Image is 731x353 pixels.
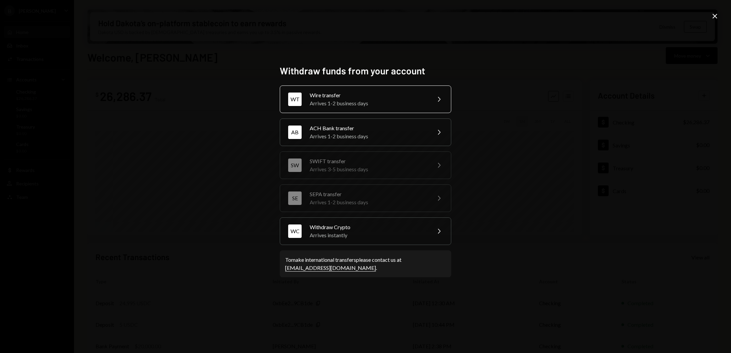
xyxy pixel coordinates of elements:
[280,151,451,179] button: SWSWIFT transferArrives 3-5 business days
[280,184,451,212] button: SESEPA transferArrives 1-2 business days
[310,124,427,132] div: ACH Bank transfer
[310,223,427,231] div: Withdraw Crypto
[310,91,427,99] div: Wire transfer
[310,157,427,165] div: SWIFT transfer
[280,64,451,77] h2: Withdraw funds from your account
[280,217,451,245] button: WCWithdraw CryptoArrives instantly
[280,118,451,146] button: ABACH Bank transferArrives 1-2 business days
[288,224,302,238] div: WC
[310,132,427,140] div: Arrives 1-2 business days
[285,256,446,272] div: To make international transfers please contact us at .
[288,126,302,139] div: AB
[280,85,451,113] button: WTWire transferArrives 1-2 business days
[288,191,302,205] div: SE
[310,99,427,107] div: Arrives 1-2 business days
[285,264,376,272] a: [EMAIL_ADDRESS][DOMAIN_NAME]
[310,231,427,239] div: Arrives instantly
[288,158,302,172] div: SW
[310,165,427,173] div: Arrives 3-5 business days
[310,198,427,206] div: Arrives 1-2 business days
[310,190,427,198] div: SEPA transfer
[288,93,302,106] div: WT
